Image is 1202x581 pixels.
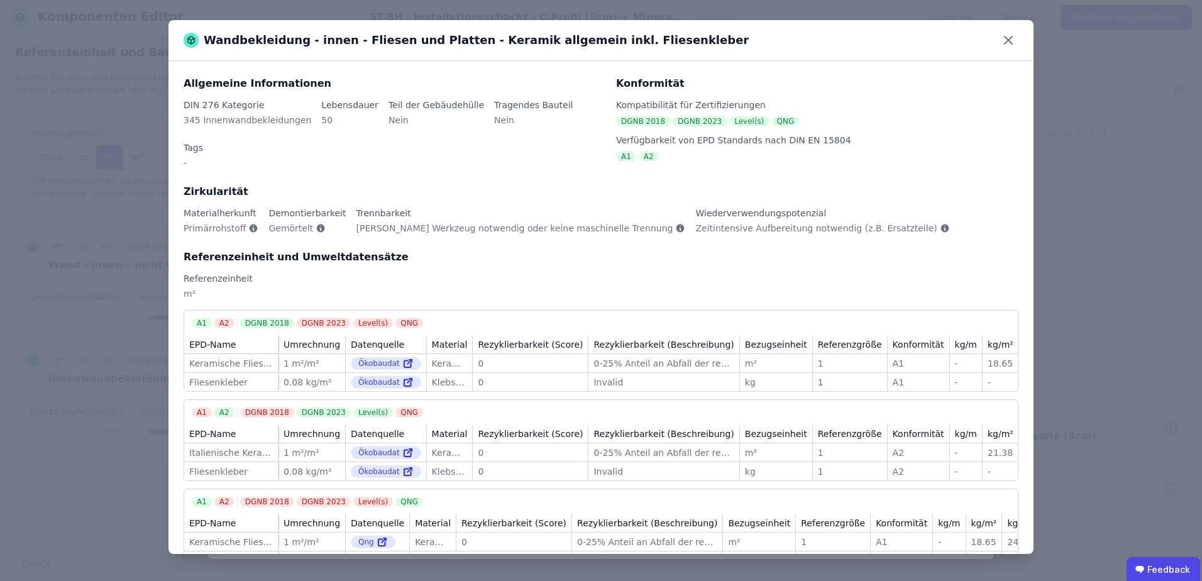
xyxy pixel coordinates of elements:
div: Referenzgröße [818,428,882,440]
div: 1 [801,536,865,548]
div: Referenzeinheit [184,272,1018,285]
div: 1 [818,357,882,370]
div: Wandbekleidung - innen - Fliesen und Platten - Keramik allgemein inkl. Fliesenkleber [184,31,749,49]
div: Keramik allgemein [415,536,451,548]
div: Qng [351,536,395,548]
div: Ökobaudat [351,465,421,478]
div: Datenquelle [351,338,404,351]
div: Nein [389,114,484,136]
div: - [988,465,1013,478]
span: Zeitintensive Aufbereitung notwendig (z.B. Ersatzteile) [695,222,937,235]
div: Konformität [893,338,944,351]
div: Level(s) [353,407,393,418]
div: A1 [192,407,212,418]
div: A1 [192,497,212,507]
div: kg/m² [971,517,997,529]
div: Bezugseinheit [745,338,807,351]
div: A1 [893,357,944,370]
div: A2 [214,318,234,328]
div: DGNB 2023 [297,497,351,507]
div: Wiederverwendungspotenzial [695,207,949,219]
div: DGNB 2023 [297,318,351,328]
div: 0-25% Anteil an Abfall der recycled wird [577,536,717,548]
div: Rezyklierbarkeit (Score) [461,517,566,529]
div: 1 [818,376,882,389]
div: Teil der Gebäudehülle [389,99,484,111]
div: 1 [818,446,882,459]
div: 50 [321,114,378,136]
div: DIN 276 Kategorie [184,99,311,111]
div: A1 [893,376,944,389]
div: m² [184,287,1018,310]
div: 0-25% Anteil an Abfall der recycled wird [593,357,734,370]
div: kg/m [955,428,977,440]
div: Nein [494,114,573,136]
div: Allgemeine Informationen [184,76,601,91]
div: Referenzgröße [801,517,865,529]
div: Material [432,338,468,351]
div: - [955,376,977,389]
div: DGNB 2018 [240,497,294,507]
div: A1 [876,536,927,548]
div: Tags [184,141,203,154]
div: A2 [214,407,234,418]
div: Referenzgröße [818,338,882,351]
div: QNG [395,407,423,418]
div: Rezyklierbarkeit (Score) [478,428,583,440]
div: Tragendes Bauteil [494,99,573,111]
div: kg [745,376,807,389]
div: DGNB 2018 [616,116,670,126]
div: 0-25% Anteil an Abfall der recycled wird [593,446,734,459]
div: Konformität [616,76,1018,91]
div: Umrechnung [284,428,340,440]
div: - [955,357,977,370]
div: 21.38 [988,446,1013,459]
div: Verfügbarkeit von EPD Standards nach DIN EN 15804 [616,134,1018,147]
div: Klebstoffe allgemein [432,465,468,478]
div: Keramische Fliesen und Platten [189,536,273,548]
div: 0 [478,357,583,370]
div: EPD-Name [189,338,236,351]
div: 1 [818,465,882,478]
div: Umrechnung [284,338,340,351]
div: Level(s) [353,318,393,328]
span: Primärrohstoff [184,222,246,235]
div: Material [432,428,468,440]
div: Rezyklierbarkeit (Beschreibung) [577,517,717,529]
div: Bezugseinheit [745,428,807,440]
div: kg/m [955,338,977,351]
div: - [988,376,1013,389]
div: Material [415,517,451,529]
div: kg/m² [988,428,1013,440]
div: 1 m²/m² [284,446,340,459]
span: Gemörtelt [268,222,313,235]
span: [PERSON_NAME] Werkzeug notwendig oder keine maschinelle Trennung [356,222,673,235]
div: 18.65 [971,536,997,548]
div: A2 [893,446,944,459]
div: Invalid [593,376,734,389]
div: 2487 [1007,536,1033,548]
div: 18.65 [988,357,1013,370]
div: 0.08 kg/m² [284,465,340,478]
div: kg/m² [988,338,1013,351]
div: Invalid [593,465,734,478]
div: 0.08 kg/m² [284,376,340,389]
div: Rezyklierbarkeit (Score) [478,338,583,351]
div: Datenquelle [351,517,404,529]
div: Lebensdauer [321,99,378,111]
div: Trennbarkeit [356,207,686,219]
div: Konformität [876,517,927,529]
div: Fliesenkleber [189,465,273,478]
div: EPD-Name [189,428,236,440]
div: A2 [214,497,234,507]
div: Italienische Keramikfliesen [189,446,273,459]
div: QNG [395,318,423,328]
div: 345 Innenwandbekleidungen [184,114,311,136]
div: - [184,157,203,179]
div: 0 [478,376,583,389]
div: Ökobaudat [351,376,421,389]
div: Keramische Fliesen und Platten [189,357,273,370]
div: kg/m³ [1007,517,1033,529]
div: Level(s) [353,497,393,507]
div: A1 [192,318,212,328]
